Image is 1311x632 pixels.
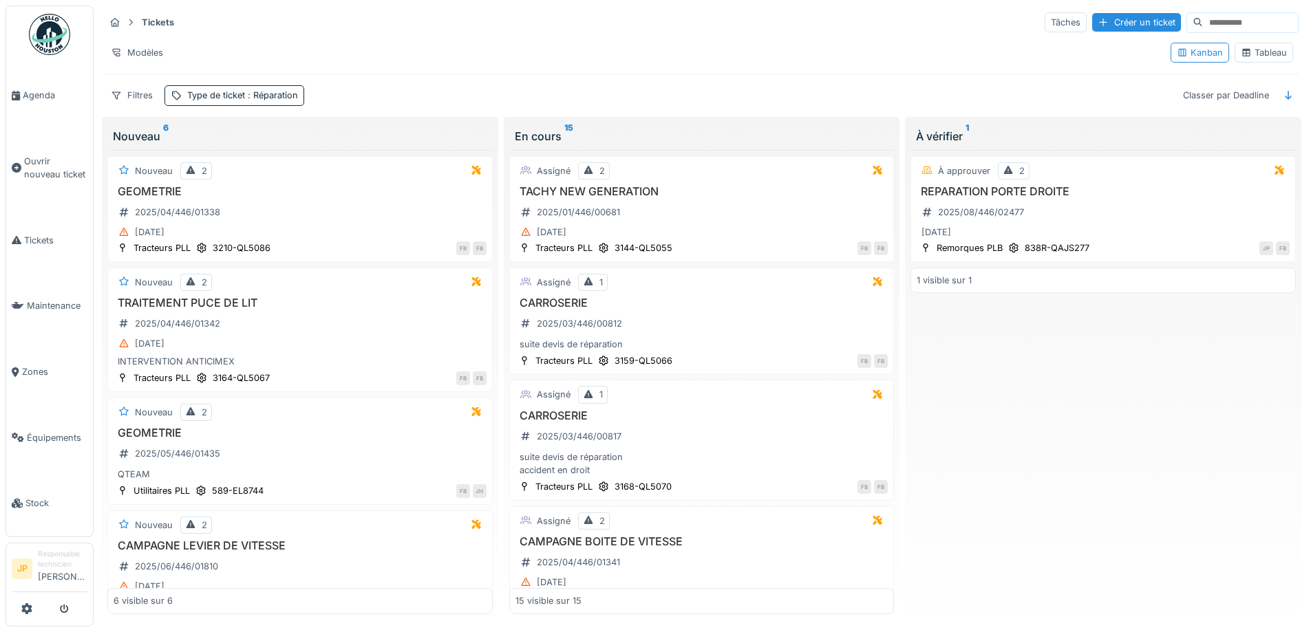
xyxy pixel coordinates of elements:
div: FB [456,484,470,498]
div: Assigné [537,514,571,527]
a: Agenda [6,63,93,129]
div: Remorques PLB [937,241,1003,254]
div: 2 [202,406,207,419]
div: Responsable technicien [38,549,87,570]
h3: GEOMETRIE [114,185,487,198]
div: [DATE] [135,226,164,239]
div: 2 [202,519,207,532]
a: Tickets [6,208,93,274]
div: Type de ticket [187,89,298,102]
a: Maintenance [6,273,93,339]
div: FB [456,241,470,255]
div: 3210-QL5086 [213,241,270,254]
div: [DATE] [537,576,566,589]
h3: GEOMETRIE [114,426,487,439]
div: Tâches [1045,12,1087,32]
div: [DATE] [135,337,164,350]
div: [DATE] [537,226,566,239]
span: Agenda [23,89,87,102]
div: 2 [202,164,207,177]
div: 2 [599,514,605,527]
span: Ouvrir nouveau ticket [24,155,87,181]
div: 2025/04/446/01338 [135,206,220,219]
div: 15 visible sur 15 [515,594,582,607]
span: Maintenance [27,299,87,312]
div: En cours [515,128,889,144]
div: À vérifier [916,128,1290,144]
div: FB [857,354,871,368]
div: Tracteurs PLL [134,241,191,254]
div: 2025/08/446/02477 [938,206,1024,219]
div: Tableau [1241,46,1287,59]
div: FB [857,241,871,255]
div: FB [473,371,487,385]
div: INTERVENTION ANTICIMEX [114,355,487,368]
div: 2 [1019,164,1025,177]
sup: 15 [564,128,573,144]
div: À approuver [938,164,990,177]
div: Classer par Deadline [1177,85,1275,105]
div: FB [1276,241,1290,255]
div: Kanban [1177,46,1223,59]
div: 2025/06/446/01810 [135,560,218,573]
li: [PERSON_NAME] [38,549,87,589]
div: 2 [599,164,605,177]
div: FB [857,480,871,494]
div: 2 [202,276,207,289]
div: [DATE] [135,580,164,593]
div: Utilitaires PLL [134,484,190,497]
span: Zones [22,365,87,378]
div: 2025/05/446/01435 [135,447,220,460]
li: JP [12,558,32,579]
div: Tracteurs PLL [535,241,593,254]
h3: CAMPAGNE LEVIER DE VITESSE [114,539,487,552]
span: : Réparation [245,90,298,100]
div: 589-EL8744 [212,484,264,497]
h3: CAMPAGNE BOITE DE VITESSE [515,535,888,548]
div: 3164-QL5067 [213,371,270,384]
h3: TACHY NEW GENERATION [515,185,888,198]
span: Tickets [24,234,87,247]
div: 2025/04/446/01341 [537,556,620,569]
div: 2025/04/446/01342 [135,317,220,330]
div: JH [473,484,487,498]
a: JP Responsable technicien[PERSON_NAME] [12,549,87,592]
div: Tracteurs PLL [535,354,593,367]
div: Assigné [537,164,571,177]
strong: Tickets [136,16,180,29]
div: Nouveau [113,128,487,144]
sup: 1 [966,128,969,144]
a: Stock [6,470,93,536]
div: Nouveau [135,164,173,177]
img: Badge_color-CXgf-gQk.svg [29,14,70,55]
a: Équipements [6,405,93,471]
div: Nouveau [135,519,173,532]
div: 2025/01/446/00681 [537,206,620,219]
div: Créer un ticket [1092,13,1181,32]
div: 3159-QL5066 [615,354,672,367]
h3: CARROSERIE [515,296,888,309]
div: 1 [599,388,603,401]
div: Modèles [105,43,169,63]
div: 6 visible sur 6 [114,594,173,607]
div: FB [473,241,487,255]
div: 2025/03/446/00817 [537,430,621,443]
a: Ouvrir nouveau ticket [6,129,93,208]
div: QTEAM [114,468,487,481]
h3: CARROSERIE [515,409,888,422]
div: 1 visible sur 1 [917,274,972,287]
div: suite devis de réparation [515,338,888,351]
div: suite devis de réparation accident en droit [515,450,888,477]
div: Tracteurs PLL [134,371,191,384]
div: [DATE] [921,226,951,239]
div: Nouveau [135,276,173,289]
div: FB [456,371,470,385]
div: 3168-QL5070 [615,480,672,493]
div: Filtres [105,85,159,105]
div: Tracteurs PLL [535,480,593,493]
div: Assigné [537,276,571,289]
h3: REPARATION PORTE DROITE [917,185,1290,198]
div: 2025/03/446/00812 [537,317,622,330]
div: 1 [599,276,603,289]
sup: 6 [163,128,169,144]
